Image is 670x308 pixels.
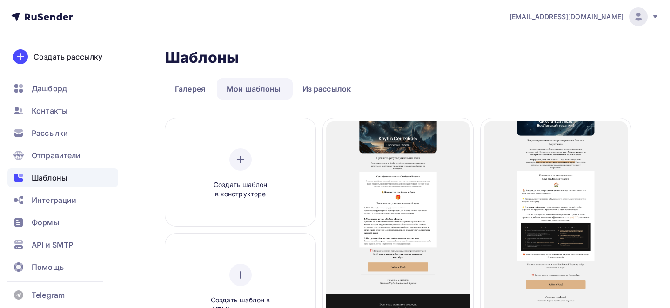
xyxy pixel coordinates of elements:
[32,150,81,161] span: Отправители
[7,79,118,98] a: Дашборд
[509,12,623,21] span: [EMAIL_ADDRESS][DOMAIN_NAME]
[32,127,68,139] span: Рассылки
[7,168,118,187] a: Шаблоны
[32,105,67,116] span: Контакты
[7,146,118,165] a: Отправители
[33,51,102,62] div: Создать рассылку
[32,239,73,250] span: API и SMTP
[32,217,59,228] span: Формы
[165,78,215,100] a: Галерея
[509,7,659,26] a: [EMAIL_ADDRESS][DOMAIN_NAME]
[32,289,65,301] span: Telegram
[32,194,76,206] span: Интеграции
[32,83,67,94] span: Дашборд
[7,124,118,142] a: Рассылки
[293,78,361,100] a: Из рассылок
[196,180,285,199] span: Создать шаблон в конструкторе
[32,172,67,183] span: Шаблоны
[32,261,64,273] span: Помощь
[7,101,118,120] a: Контакты
[217,78,291,100] a: Мои шаблоны
[165,48,239,67] h2: Шаблоны
[7,213,118,232] a: Формы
